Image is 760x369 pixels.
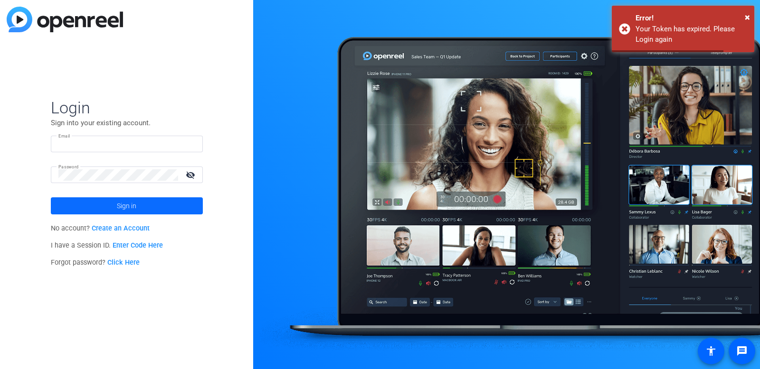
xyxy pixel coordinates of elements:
[51,224,150,232] span: No account?
[7,7,123,32] img: blue-gradient.svg
[113,241,163,249] a: Enter Code Here
[51,118,203,128] p: Sign into your existing account.
[636,24,747,45] div: Your Token has expired. Please Login again
[58,138,195,150] input: Enter Email Address
[51,197,203,214] button: Sign in
[51,98,203,118] span: Login
[736,345,748,357] mat-icon: message
[107,258,140,267] a: Click Here
[745,11,750,23] span: ×
[705,345,717,357] mat-icon: accessibility
[58,133,70,138] mat-label: Email
[51,241,163,249] span: I have a Session ID.
[51,258,140,267] span: Forgot password?
[117,194,136,218] span: Sign in
[745,10,750,24] button: Close
[92,224,150,232] a: Create an Account
[180,168,203,182] mat-icon: visibility_off
[636,13,747,24] div: Error!
[58,164,79,169] mat-label: Password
